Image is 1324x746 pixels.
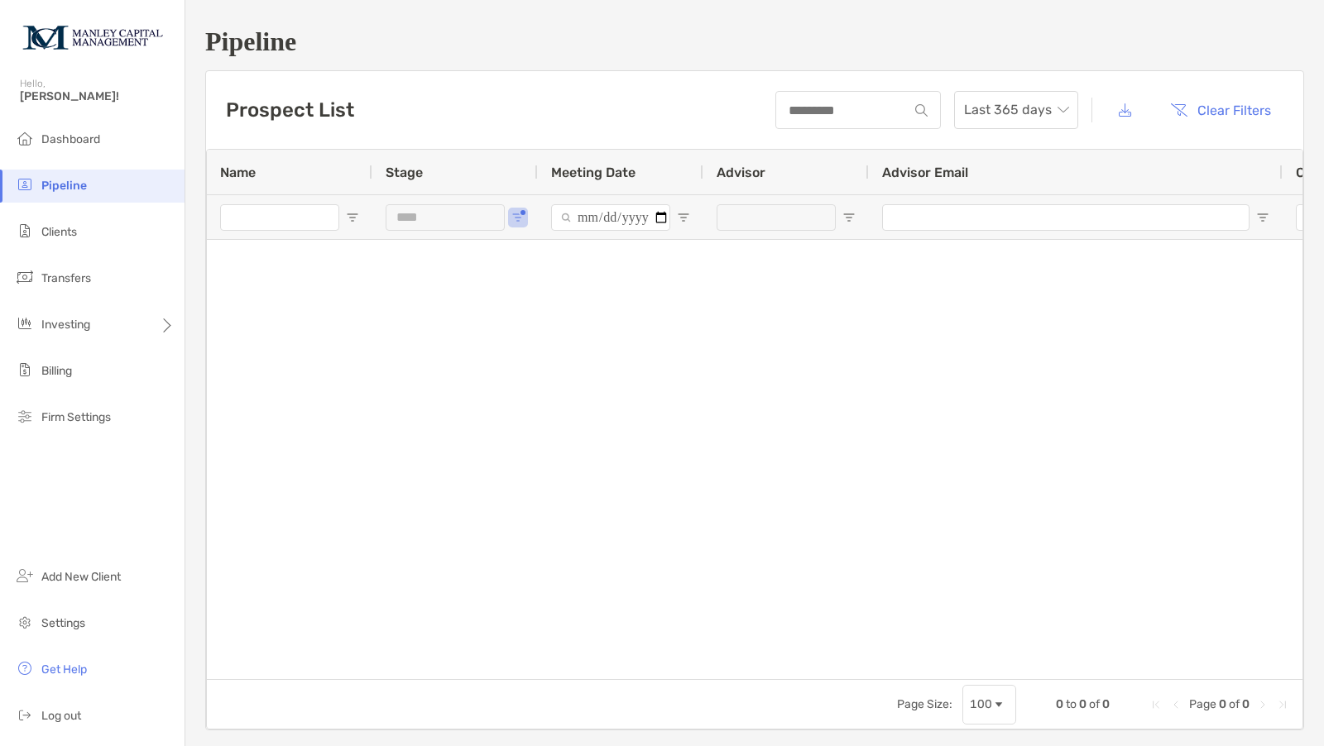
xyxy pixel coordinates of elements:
[1169,698,1182,711] div: Previous Page
[205,26,1304,57] h1: Pipeline
[220,165,256,180] span: Name
[15,267,35,287] img: transfers icon
[41,225,77,239] span: Clients
[1089,697,1100,711] span: of
[15,406,35,426] img: firm-settings icon
[20,89,175,103] span: [PERSON_NAME]!
[962,685,1016,724] div: Page Size
[1276,698,1289,711] div: Last Page
[1079,697,1087,711] span: 0
[511,211,525,224] button: Open Filter Menu
[551,165,636,180] span: Meeting Date
[677,211,690,224] button: Open Filter Menu
[1066,697,1077,711] span: to
[1256,698,1269,711] div: Next Page
[1229,697,1240,711] span: of
[970,697,992,711] div: 100
[41,132,100,146] span: Dashboard
[220,204,339,231] input: Name Filter Input
[915,104,928,117] img: input icon
[15,658,35,678] img: get-help icon
[15,360,35,380] img: billing icon
[1189,697,1216,711] span: Page
[1149,698,1163,711] div: First Page
[1102,697,1110,711] span: 0
[41,570,121,584] span: Add New Client
[15,566,35,586] img: add_new_client icon
[1219,697,1226,711] span: 0
[15,128,35,148] img: dashboard icon
[20,7,165,66] img: Zoe Logo
[1158,92,1283,128] button: Clear Filters
[41,318,90,332] span: Investing
[15,221,35,241] img: clients icon
[346,211,359,224] button: Open Filter Menu
[226,98,354,122] h3: Prospect List
[882,204,1250,231] input: Advisor Email Filter Input
[41,709,81,723] span: Log out
[15,705,35,724] img: logout icon
[964,92,1068,128] span: Last 365 days
[41,271,91,285] span: Transfers
[897,697,952,711] div: Page Size:
[1242,697,1250,711] span: 0
[842,211,856,224] button: Open Filter Menu
[41,410,111,424] span: Firm Settings
[15,612,35,632] img: settings icon
[882,165,968,180] span: Advisor Email
[41,616,85,630] span: Settings
[551,204,670,231] input: Meeting Date Filter Input
[15,175,35,194] img: pipeline icon
[41,364,72,378] span: Billing
[1256,211,1269,224] button: Open Filter Menu
[41,662,87,677] span: Get Help
[386,165,423,180] span: Stage
[15,313,35,333] img: investing icon
[41,179,87,193] span: Pipeline
[717,165,765,180] span: Advisor
[1056,697,1063,711] span: 0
